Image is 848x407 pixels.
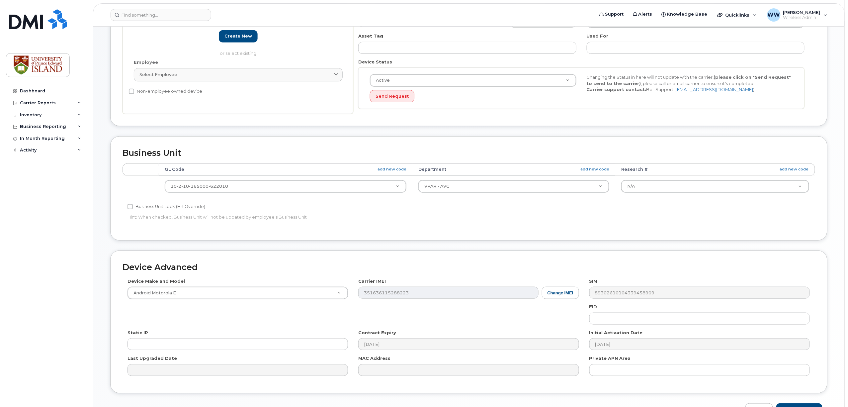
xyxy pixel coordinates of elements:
[159,163,412,175] th: GL Code
[780,166,809,172] a: add new code
[134,50,343,56] p: or select existing
[127,203,205,211] label: Business Unit Lock (HR Override)
[667,11,708,18] span: Knowledge Base
[111,9,211,21] input: Find something...
[657,8,712,21] a: Knowledge Base
[370,90,414,102] button: Send Request
[587,33,609,39] label: Used For
[219,30,258,43] a: Create new
[358,355,390,361] label: MAC Address
[129,290,176,296] span: Android Motorola E
[358,330,396,336] label: Contract Expiry
[424,184,449,189] span: VPAR - AVC
[358,59,392,65] label: Device Status
[581,74,798,93] div: Changing the Status in here will not update with the carrier, , please call or email carrier to e...
[725,12,750,18] span: Quicklinks
[589,278,598,284] label: SIM
[127,214,579,220] p: Hint: When checked, Business Unit will not be updated by employee's Business Unit
[595,8,628,21] a: Support
[622,180,809,192] a: N/A
[763,8,832,22] div: Wendy Weeks
[768,11,780,19] span: WW
[627,184,635,189] span: N/A
[412,163,615,175] th: Department
[165,180,406,192] a: 10-2-10-165000-622010
[586,74,791,86] strong: (please click on "Send Request" to send to the carrier)
[783,15,820,20] span: Wireless Admin
[783,10,820,15] span: [PERSON_NAME]
[171,184,228,189] span: 10-2-10-165000-622010
[358,278,386,284] label: Carrier IMEI
[605,11,624,18] span: Support
[638,11,652,18] span: Alerts
[127,278,185,284] label: Device Make and Model
[589,355,631,361] label: Private APN Area
[127,330,148,336] label: Static IP
[628,8,657,21] a: Alerts
[589,304,597,310] label: EID
[713,8,761,22] div: Quicklinks
[358,33,383,39] label: Asset Tag
[676,87,753,92] a: [EMAIL_ADDRESS][DOMAIN_NAME]
[127,204,133,209] input: Business Unit Lock (HR Override)
[127,355,177,361] label: Last Upgraded Date
[378,166,406,172] a: add new code
[123,149,815,158] h2: Business Unit
[542,287,579,299] button: Change IMEI
[372,77,390,83] span: Active
[123,263,815,272] h2: Device Advanced
[419,180,609,192] a: VPAR - AVC
[128,287,348,299] a: Android Motorola E
[580,166,609,172] a: add new code
[615,163,815,175] th: Research #
[589,330,643,336] label: Initial Activation Date
[370,74,576,86] a: Active
[129,89,134,94] input: Non-employee owned device
[134,68,343,81] a: Select employee
[586,87,646,92] strong: Carrier support contact:
[129,87,202,95] label: Non-employee owned device
[134,59,158,65] label: Employee
[139,71,177,78] span: Select employee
